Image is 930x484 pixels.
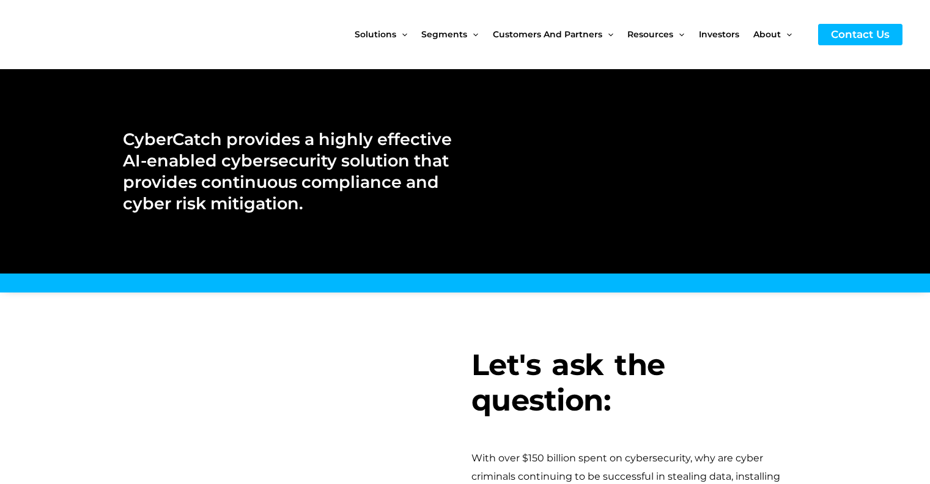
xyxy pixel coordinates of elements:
[781,9,792,60] span: Menu Toggle
[123,128,452,214] h2: CyberCatch provides a highly effective AI-enabled cybersecurity solution that provides continuous...
[493,9,602,60] span: Customers and Partners
[699,9,739,60] span: Investors
[355,9,806,60] nav: Site Navigation: New Main Menu
[602,9,613,60] span: Menu Toggle
[467,9,478,60] span: Menu Toggle
[21,9,168,60] img: CyberCatch
[627,9,673,60] span: Resources
[471,348,808,418] h3: Let's ask the question:
[699,9,753,60] a: Investors
[818,24,902,45] a: Contact Us
[396,9,407,60] span: Menu Toggle
[421,9,467,60] span: Segments
[753,9,781,60] span: About
[355,9,396,60] span: Solutions
[673,9,684,60] span: Menu Toggle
